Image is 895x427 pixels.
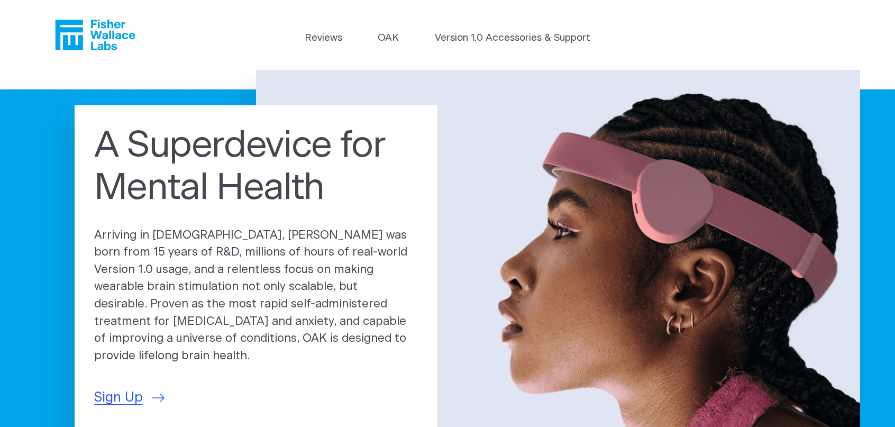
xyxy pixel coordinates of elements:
[435,31,590,46] a: Version 1.0 Accessories & Support
[94,227,418,365] p: Arriving in [DEMOGRAPHIC_DATA], [PERSON_NAME] was born from 15 years of R&D, millions of hours of...
[378,31,399,46] a: OAK
[305,31,342,46] a: Reviews
[94,125,418,209] h1: A Superdevice for Mental Health
[94,388,143,408] span: Sign Up
[94,388,165,408] a: Sign Up
[55,20,135,50] a: Fisher Wallace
